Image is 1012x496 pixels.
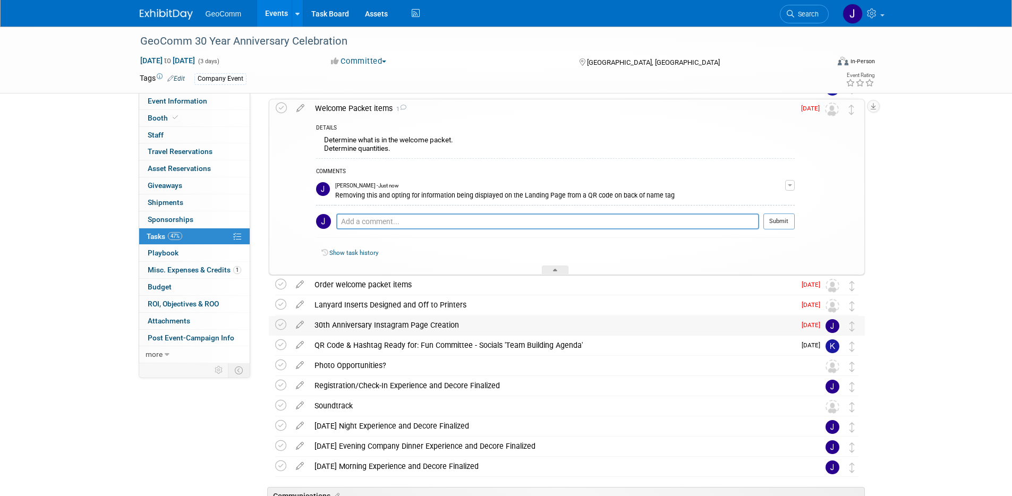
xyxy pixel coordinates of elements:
img: Unassigned [826,279,839,293]
div: Welcome Packet items [310,99,795,117]
a: Budget [139,279,250,295]
i: Move task [849,341,855,352]
a: Playbook [139,245,250,261]
div: Company Event [194,73,246,84]
a: edit [291,401,309,411]
div: [DATE] Morning Experience and Decore Finalized [309,457,804,475]
img: Format-Inperson.png [838,57,848,65]
span: [DATE] [DATE] [140,56,195,65]
span: [PERSON_NAME] - Just now [335,182,398,190]
span: 1 [233,266,241,274]
a: Post Event-Campaign Info [139,330,250,346]
td: Toggle Event Tabs [228,363,250,377]
i: Move task [849,382,855,392]
span: [DATE] [802,321,826,329]
a: edit [291,320,309,330]
a: Search [780,5,829,23]
i: Move task [849,442,855,452]
span: Asset Reservations [148,164,211,173]
img: ExhibitDay [140,9,193,20]
i: Move task [849,422,855,432]
a: Staff [139,127,250,143]
div: 30th Anniversary Instagram Page Creation [309,316,795,334]
div: [DATE] Night Experience and Decore Finalized [309,417,804,435]
span: Booth [148,114,180,122]
td: Tags [140,73,185,85]
span: Misc. Expenses & Credits [148,266,241,274]
div: Registration/Check-In Experience and Decore Finalized [309,377,804,395]
a: edit [291,300,309,310]
a: Misc. Expenses & Credits1 [139,262,250,278]
i: Move task [849,281,855,291]
img: Unassigned [826,400,839,414]
span: Budget [148,283,172,291]
img: Jason Kim [826,380,839,394]
span: Giveaways [148,181,182,190]
a: edit [291,381,309,390]
div: Photo Opportunities? [309,356,804,374]
div: Lanyard Inserts Designed and Off to Printers [309,296,795,314]
span: Attachments [148,317,190,325]
span: more [146,350,163,358]
span: Sponsorships [148,215,193,224]
a: Asset Reservations [139,160,250,177]
span: [DATE] [802,341,826,349]
i: Move task [849,301,855,311]
i: Move task [849,362,855,372]
div: COMMENTS [316,167,795,178]
i: Move task [849,321,855,331]
span: Travel Reservations [148,147,212,156]
span: 1 [393,106,406,113]
a: edit [291,461,309,471]
span: Playbook [148,249,178,257]
i: Move task [849,402,855,412]
a: Show task history [329,249,378,256]
i: Move task [849,463,855,473]
img: Unassigned [826,299,839,313]
img: Jason Kim [826,319,839,333]
i: Move task [849,105,854,115]
a: edit [291,104,310,113]
a: edit [291,441,309,451]
a: Shipments [139,194,250,211]
a: Event Information [139,93,250,109]
span: Search [794,10,819,18]
a: ROI, Objectives & ROO [139,296,250,312]
img: Jason Kim [843,4,863,24]
a: Travel Reservations [139,143,250,160]
img: Unassigned [825,102,839,116]
img: Jason Kim [826,460,839,474]
div: QR Code & Hashtag Ready for: Fun Committee - Socials 'Team Building Agenda' [309,336,795,354]
a: Tasks47% [139,228,250,245]
img: Kelsey Winter [826,339,839,353]
span: Shipments [148,198,183,207]
span: GeoComm [206,10,242,18]
div: DETAILS [316,124,795,133]
a: Giveaways [139,177,250,194]
img: Jason Kim [316,182,330,196]
img: Jason Kim [316,214,331,229]
i: Booth reservation complete [173,115,178,121]
span: 47% [168,232,182,240]
a: edit [291,361,309,370]
img: Unassigned [826,360,839,373]
td: Personalize Event Tab Strip [210,363,228,377]
span: ROI, Objectives & ROO [148,300,219,308]
div: In-Person [850,57,875,65]
div: [DATE] Evening Company Dinner Experience and Decore Finalized [309,437,804,455]
span: Post Event-Campaign Info [148,333,234,342]
span: Staff [148,131,164,139]
img: Jason Kim [826,420,839,434]
div: Event Format [766,55,875,71]
a: edit [291,280,309,289]
div: Order welcome packet items [309,276,795,294]
span: (3 days) [197,58,219,65]
span: [DATE] [801,105,825,112]
span: to [163,56,173,65]
span: [GEOGRAPHIC_DATA], [GEOGRAPHIC_DATA] [587,58,720,66]
span: Event Information [148,97,207,105]
span: Tasks [147,232,182,241]
a: Attachments [139,313,250,329]
button: Submit [763,213,795,229]
div: Removing this and opting for information being displayed on the Landing Page from a QR code on ba... [335,190,785,200]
